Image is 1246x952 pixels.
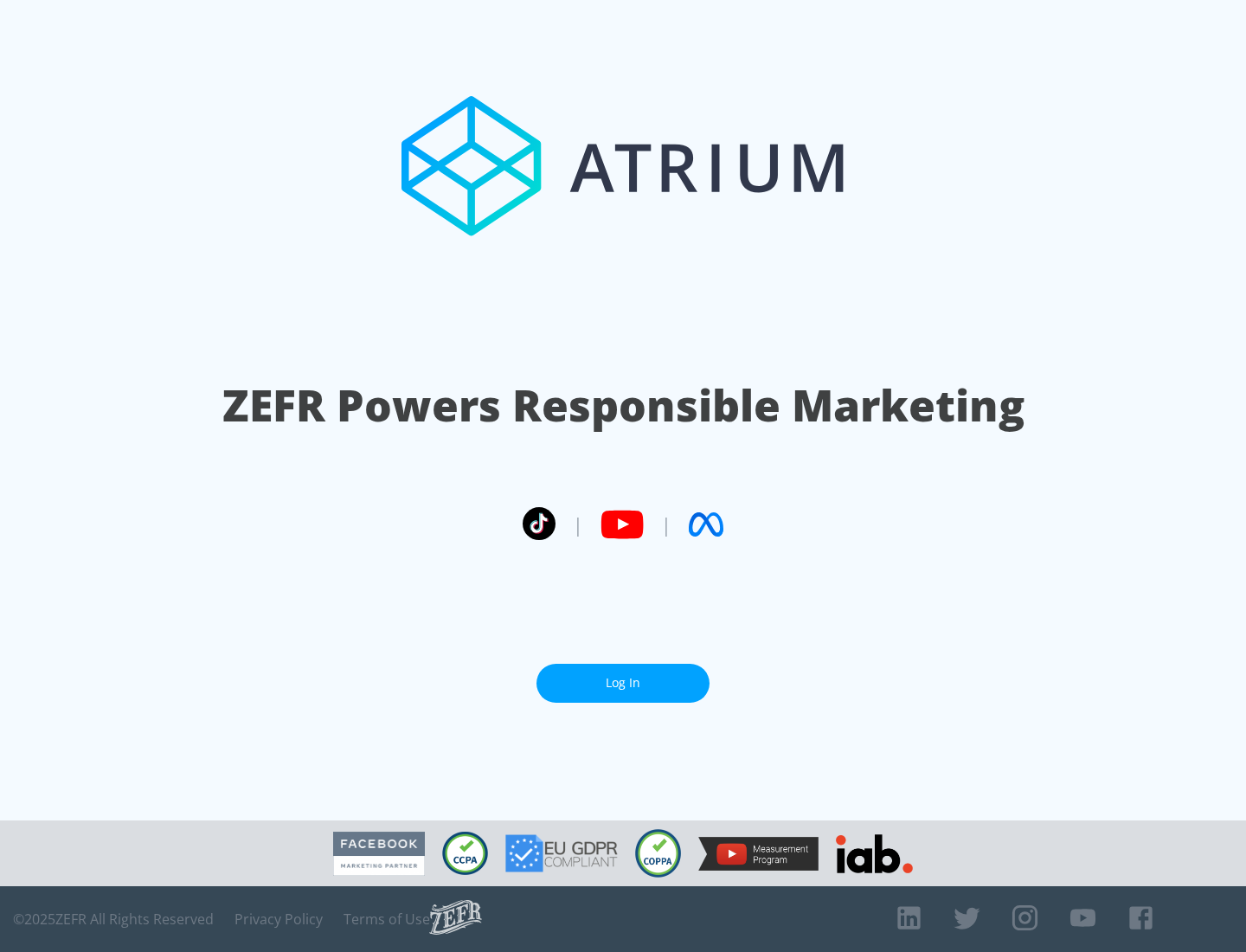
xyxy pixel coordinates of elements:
span: © 2025 ZEFR All Rights Reserved [13,910,214,928]
a: Log In [536,664,710,703]
a: Terms of Use [344,910,430,928]
img: COPPA Compliant [635,829,681,878]
span: | [661,511,671,537]
img: GDPR Compliant [505,834,618,872]
img: IAB [836,834,913,873]
img: CCPA Compliant [442,832,488,875]
span: | [573,511,583,537]
h1: ZEFR Powers Responsible Marketing [222,376,1024,435]
img: Facebook Marketing Partner [333,832,425,876]
a: Privacy Policy [234,910,323,928]
img: YouTube Measurement Program [698,837,819,871]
